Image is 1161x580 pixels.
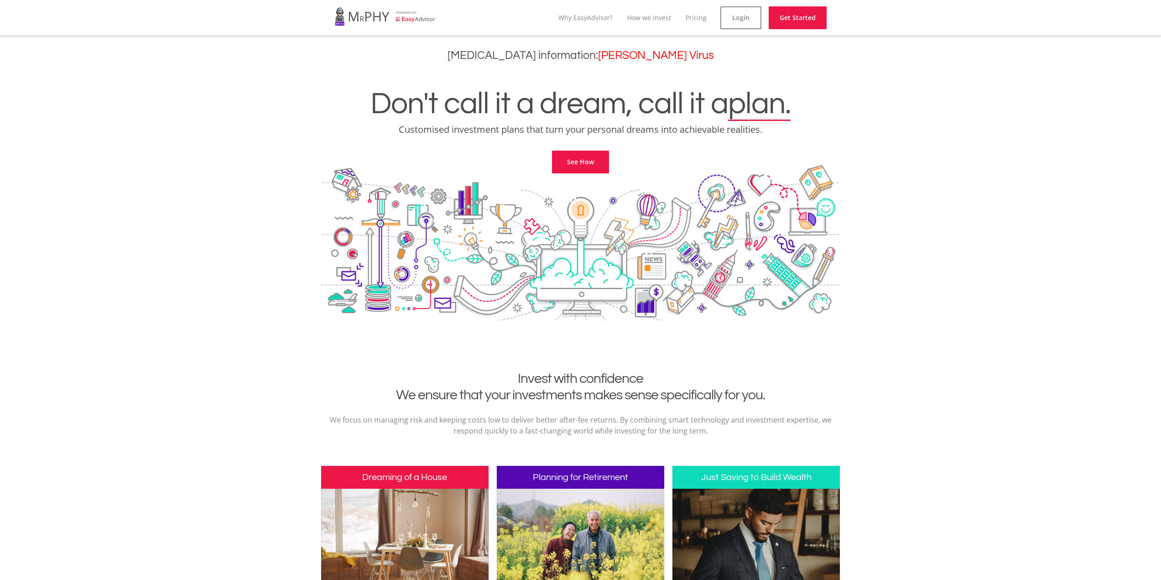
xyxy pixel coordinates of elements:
[328,414,834,436] p: We focus on managing risk and keeping costs low to deliver better after-fee returns. By combining...
[627,13,671,22] a: How we invest
[321,466,489,489] h3: Dreaming of a House
[558,13,613,22] a: Why EasyAdvisor?
[497,466,664,489] h3: Planning for Retirement
[769,6,827,29] a: Get Started
[328,371,834,403] h2: Invest with confidence We ensure that your investments makes sense specifically for you.
[7,123,1154,136] p: Customised investment plans that turn your personal dreams into achievable realities.
[720,6,761,29] a: Login
[728,89,791,120] span: plan.
[7,89,1154,120] h1: Don't call it a dream, call it a
[672,466,840,489] h3: Just Saving to Build Wealth
[552,151,609,173] a: See How
[686,13,707,22] a: Pricing
[7,49,1154,62] h3: [MEDICAL_DATA] information:
[598,50,714,61] a: [PERSON_NAME] Virus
